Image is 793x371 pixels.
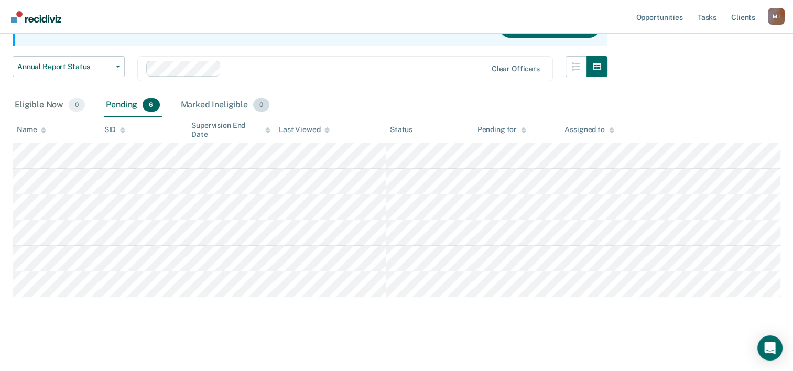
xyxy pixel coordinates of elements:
div: Supervision End Date [191,121,270,139]
span: Annual Report Status [17,62,112,71]
img: Recidiviz [11,11,61,23]
div: Pending6 [104,94,161,117]
div: Marked Ineligible0 [179,94,272,117]
span: 6 [143,98,159,112]
div: SID [104,125,126,134]
span: 0 [253,98,269,112]
div: Pending for [477,125,526,134]
div: Last Viewed [279,125,330,134]
button: Profile dropdown button [768,8,785,25]
div: Clear officers [492,64,540,73]
div: Eligible Now0 [13,94,87,117]
button: Annual Report Status [13,56,125,77]
div: Status [390,125,412,134]
div: Assigned to [564,125,614,134]
div: Open Intercom Messenger [757,335,783,361]
div: Name [17,125,46,134]
div: M J [768,8,785,25]
span: 0 [69,98,85,112]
